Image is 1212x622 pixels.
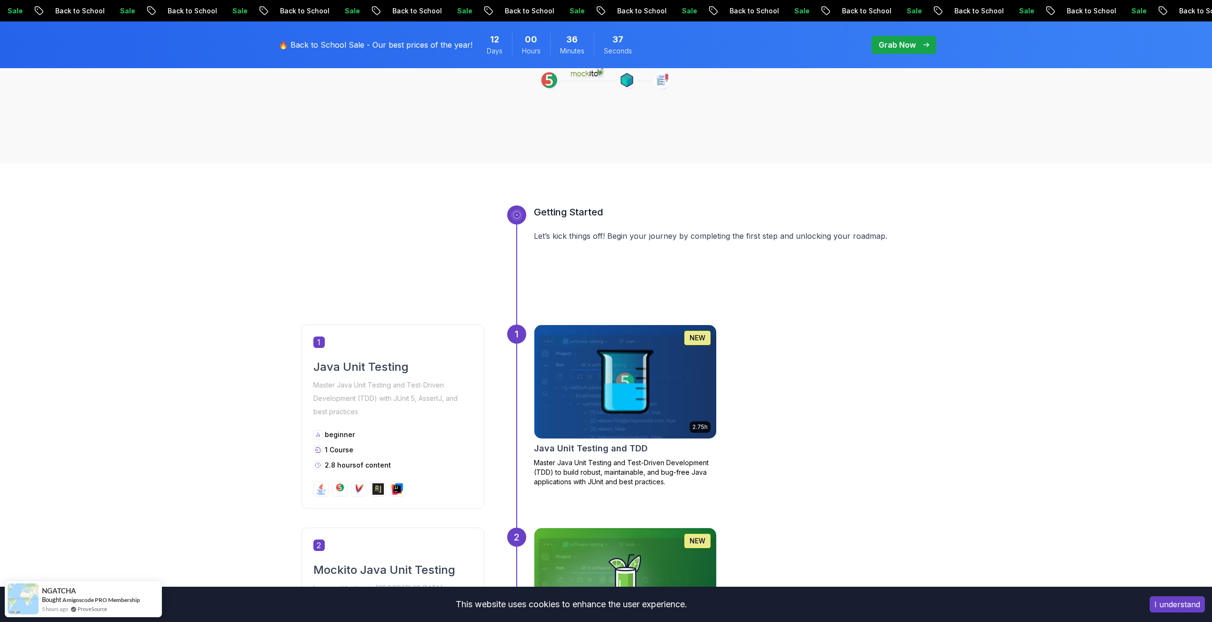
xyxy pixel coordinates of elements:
span: 2 [313,540,325,551]
p: Let’s kick things off! Begin your journey by completing the first step and unlocking your roadmap. [534,230,911,242]
p: Learn unit testing in [GEOGRAPHIC_DATA] using Mockito for mocking, verification, and advanced tes... [313,581,472,622]
p: Sale [330,6,361,16]
span: 1 [313,336,325,348]
p: Back to School [40,6,105,16]
p: Back to School [940,6,1004,16]
p: Back to School [1052,6,1117,16]
p: Back to School [715,6,780,16]
span: Minutes [560,46,584,56]
div: This website uses cookies to enhance the user experience. [7,594,1135,615]
span: 1 Course [325,446,353,454]
p: NEW [690,333,705,343]
p: Back to School [153,6,218,16]
img: intellij logo [391,483,403,495]
p: Sale [442,6,473,16]
p: Back to School [490,6,555,16]
p: Sale [1004,6,1035,16]
img: java logo [315,483,327,495]
p: Back to School [602,6,667,16]
img: assertj logo [372,483,384,495]
p: Back to School [265,6,330,16]
span: Bought [42,596,61,603]
p: 2.75h [692,423,708,431]
p: Master Java Unit Testing and Test-Driven Development (TDD) with JUnit 5, AssertJ, and best practices [313,378,472,418]
span: Seconds [604,46,632,56]
span: 36 Minutes [566,33,578,46]
p: Sale [780,6,810,16]
span: NGATCHA [42,587,76,595]
a: Java Unit Testing and TDD card2.75hNEWJava Unit Testing and TDDMaster Java Unit Testing and Test-... [534,325,717,487]
p: Master Java Unit Testing and Test-Driven Development (TDD) to build robust, maintainable, and bug... [534,458,717,487]
img: provesource social proof notification image [8,583,39,614]
span: 0 Hours [525,33,537,46]
h2: Mockito Java Unit Testing [313,562,472,578]
p: Back to School [378,6,442,16]
img: junit logo [334,483,346,495]
div: 2 [507,528,526,547]
p: Sale [892,6,922,16]
p: Back to School [827,6,892,16]
img: Java Unit Testing and TDD card [534,325,716,438]
a: ProveSource [78,605,107,613]
button: Accept cookies [1150,596,1205,612]
span: 12 Days [490,33,499,46]
p: Sale [667,6,698,16]
a: Amigoscode PRO Membership [62,596,140,603]
h2: Java Unit Testing [313,359,472,375]
span: 5 hours ago [42,605,68,613]
h2: Java Unit Testing and TDD [534,442,648,455]
h3: Getting Started [534,205,911,219]
p: NEW [690,536,705,546]
p: Grab Now [879,39,916,51]
span: Hours [522,46,541,56]
p: 2.8 hours of content [325,460,391,470]
p: 🔥 Back to School Sale - Our best prices of the year! [279,39,472,51]
span: 37 Seconds [612,33,623,46]
p: Sale [555,6,585,16]
p: beginner [325,430,355,439]
p: Sale [1117,6,1147,16]
p: Sale [105,6,136,16]
div: 1 [507,325,526,344]
span: Days [487,46,502,56]
p: Sale [218,6,248,16]
img: maven logo [353,483,365,495]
